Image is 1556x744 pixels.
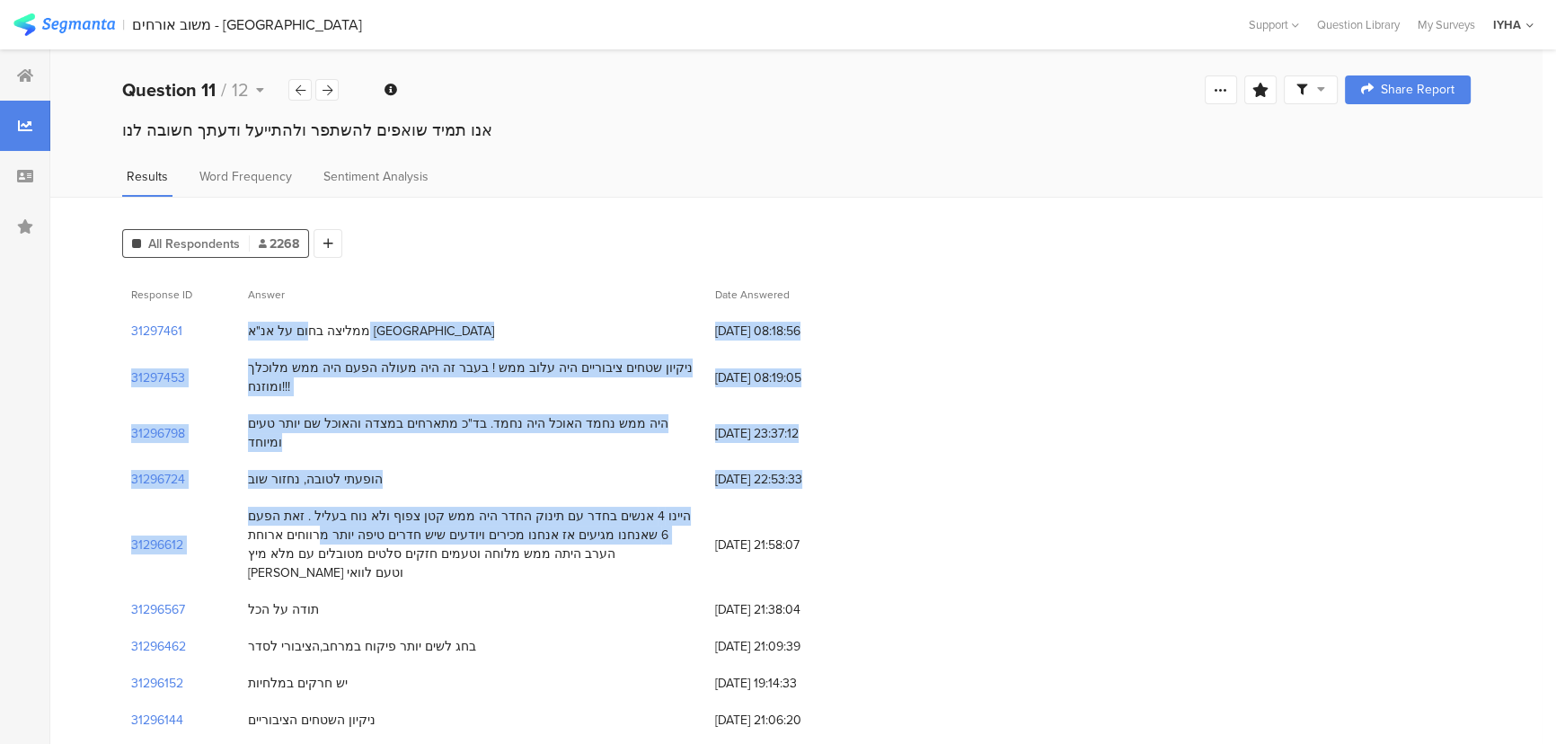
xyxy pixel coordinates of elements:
span: [DATE] 21:38:04 [715,600,859,619]
img: segmanta logo [13,13,115,36]
span: Response ID [131,287,192,303]
section: 31297453 [131,368,185,387]
span: [DATE] 21:09:39 [715,637,859,656]
span: Share Report [1381,84,1454,96]
div: משוב אורחים - [GEOGRAPHIC_DATA] [132,16,362,33]
span: [DATE] 21:58:07 [715,536,859,554]
section: 31296612 [131,536,183,554]
div: היינו 4 אנשים בחדר עם תינוק החדר היה ממש קטן צפוף ולא נוח בעליל . זאת הפעם 6 שאנחנו מגיעים אז אנח... [248,507,697,582]
section: 31296152 [131,674,183,693]
section: 31296724 [131,470,185,489]
section: 31296798 [131,424,185,443]
div: אנו תמיד שואפים להשתפר ולהתייעל ודעתך חשובה לנו [122,119,1471,142]
div: Support [1249,11,1299,39]
span: [DATE] 08:19:05 [715,368,859,387]
section: 31296462 [131,637,186,656]
span: [DATE] 22:53:33 [715,470,859,489]
span: Word Frequency [199,167,292,186]
a: My Surveys [1409,16,1484,33]
span: All Respondents [148,235,240,253]
div: הופעתי לטובה, נחזור שוב [248,470,383,489]
div: ניקיון השטחים הציבוריים [248,711,376,730]
span: Results [127,167,168,186]
span: [DATE] 08:18:56 [715,322,859,341]
div: IYHA [1493,16,1521,33]
span: [DATE] 19:14:33 [715,674,859,693]
span: 2268 [259,235,299,253]
div: יש חרקים במלחיות [248,674,348,693]
span: 12 [232,76,249,103]
span: Answer [248,287,285,303]
span: Date Answered [715,287,790,303]
a: Question Library [1308,16,1409,33]
div: תודה על הכל [248,600,319,619]
span: [DATE] 21:06:20 [715,711,859,730]
div: ניקיון שטחים ציבוריים היה עלוב ממש ! בעבר זה היה מעולה הפעם היה ממש מלוכלך ומוזנח!!! [248,359,697,396]
div: בחג לשים יותר פיקוח במרחב,הציבורי לסדר [248,637,476,656]
section: 31296144 [131,711,183,730]
div: ממליצה בחום על אנ"א [GEOGRAPHIC_DATA] [248,322,494,341]
span: Sentiment Analysis [323,167,429,186]
div: | [122,14,125,35]
section: 31297461 [131,322,182,341]
span: / [221,76,226,103]
span: [DATE] 23:37:12 [715,424,859,443]
section: 31296567 [131,600,185,619]
div: היה ממש נחמד האוכל היה נחמד. בד"כ מתארחים במצדה והאוכל שם יותר טעים ומיוחד [248,414,697,452]
b: Question 11 [122,76,216,103]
